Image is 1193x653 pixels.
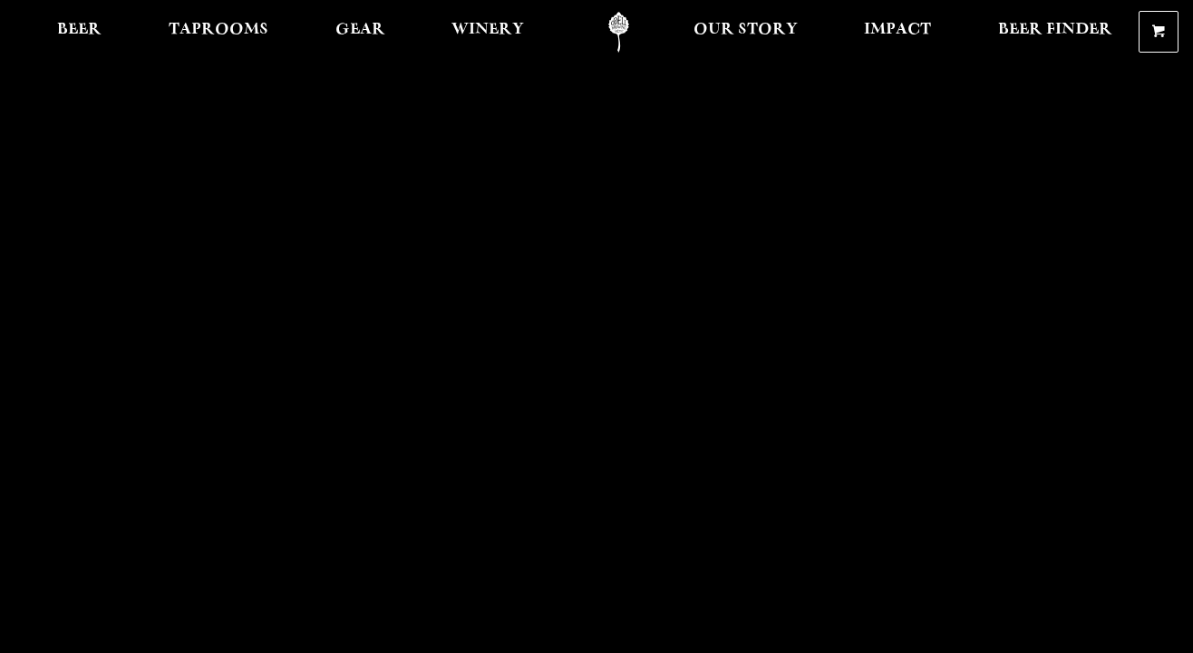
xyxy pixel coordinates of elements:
[157,12,280,53] a: Taprooms
[682,12,810,53] a: Our Story
[998,23,1112,37] span: Beer Finder
[864,23,931,37] span: Impact
[986,12,1124,53] a: Beer Finder
[45,12,113,53] a: Beer
[169,23,268,37] span: Taprooms
[324,12,397,53] a: Gear
[57,23,102,37] span: Beer
[693,23,798,37] span: Our Story
[451,23,524,37] span: Winery
[585,12,653,53] a: Odell Home
[852,12,943,53] a: Impact
[440,12,536,53] a: Winery
[335,23,385,37] span: Gear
